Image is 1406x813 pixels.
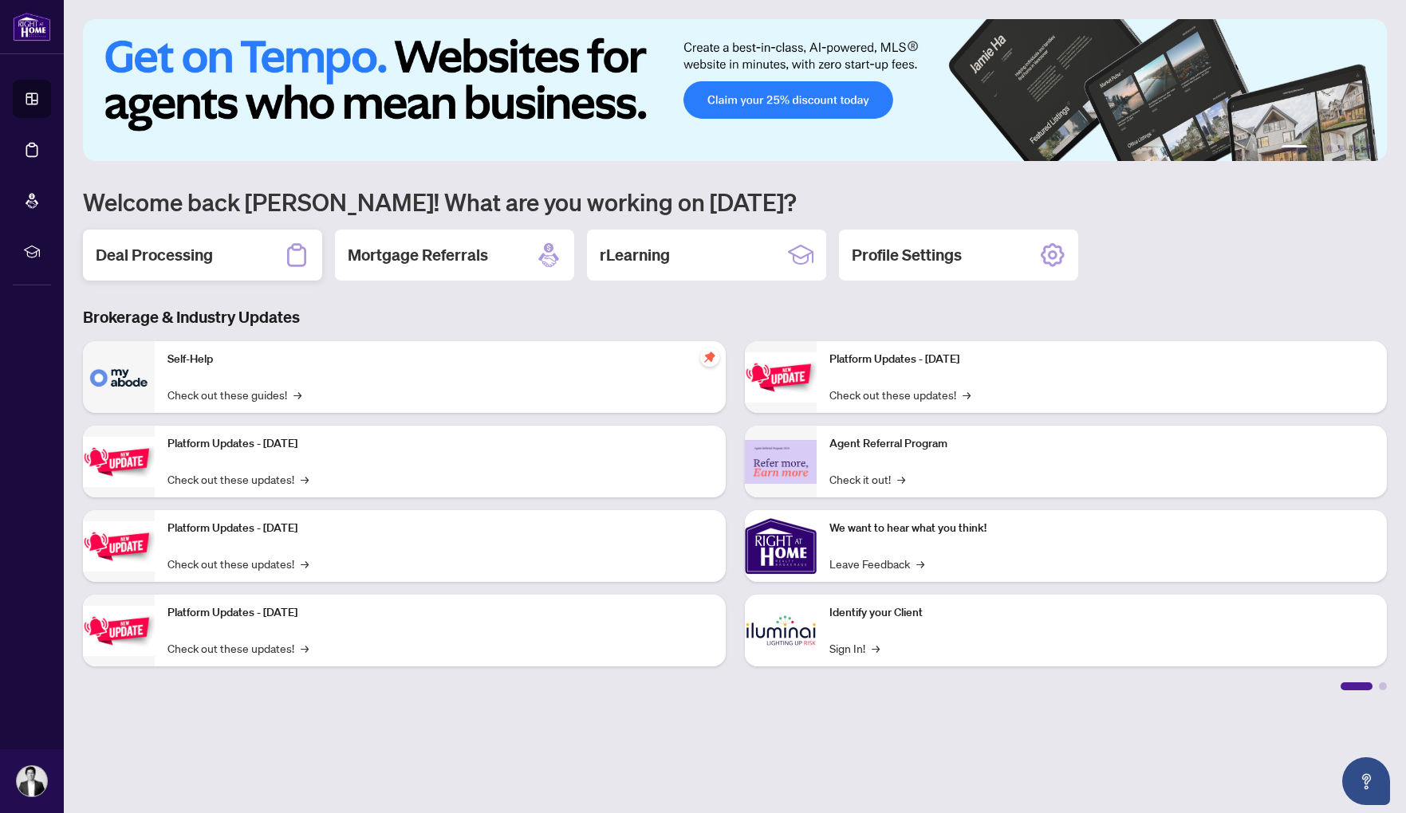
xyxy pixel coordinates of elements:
[963,386,971,403] span: →
[1282,145,1307,151] button: 1
[167,639,309,657] a: Check out these updates!→
[1313,145,1320,151] button: 2
[872,639,880,657] span: →
[1326,145,1333,151] button: 3
[83,521,155,571] img: Platform Updates - July 21, 2025
[829,351,1375,368] p: Platform Updates - [DATE]
[167,435,713,453] p: Platform Updates - [DATE]
[83,437,155,487] img: Platform Updates - September 16, 2025
[83,341,155,413] img: Self-Help
[745,352,817,403] img: Platform Updates - June 23, 2025
[897,470,905,488] span: →
[167,386,301,403] a: Check out these guides!→
[293,386,301,403] span: →
[348,244,488,266] h2: Mortgage Referrals
[1365,145,1371,151] button: 6
[600,244,670,266] h2: rLearning
[167,351,713,368] p: Self-Help
[301,555,309,572] span: →
[1352,145,1358,151] button: 5
[96,244,213,266] h2: Deal Processing
[916,555,924,572] span: →
[829,435,1375,453] p: Agent Referral Program
[852,244,962,266] h2: Profile Settings
[829,639,880,657] a: Sign In!→
[83,606,155,656] img: Platform Updates - July 8, 2025
[700,348,719,367] span: pushpin
[83,19,1387,161] img: Slide 0
[745,510,817,582] img: We want to hear what you think!
[83,306,1387,328] h3: Brokerage & Industry Updates
[17,766,47,796] img: Profile Icon
[83,187,1387,217] h1: Welcome back [PERSON_NAME]! What are you working on [DATE]?
[829,470,905,488] a: Check it out!→
[745,595,817,666] img: Identify your Client
[829,386,971,403] a: Check out these updates!→
[829,520,1375,537] p: We want to hear what you think!
[829,604,1375,622] p: Identify your Client
[829,555,924,572] a: Leave Feedback→
[301,639,309,657] span: →
[1339,145,1345,151] button: 4
[167,470,309,488] a: Check out these updates!→
[167,555,309,572] a: Check out these updates!→
[167,604,713,622] p: Platform Updates - [DATE]
[1342,757,1390,805] button: Open asap
[167,520,713,537] p: Platform Updates - [DATE]
[13,12,51,41] img: logo
[745,440,817,484] img: Agent Referral Program
[301,470,309,488] span: →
